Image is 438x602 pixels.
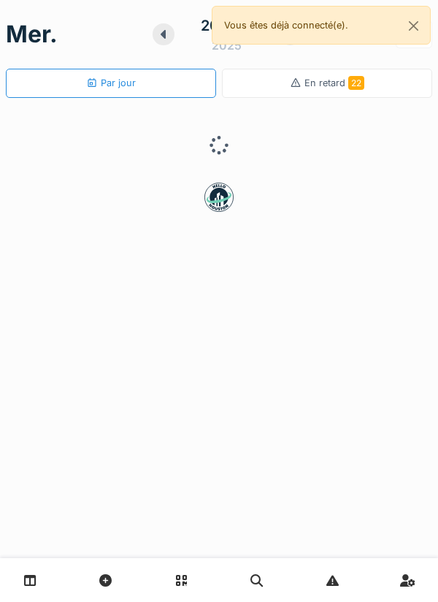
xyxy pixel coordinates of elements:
[6,20,58,48] h1: mer.
[86,76,136,90] div: Par jour
[212,37,242,54] div: 2025
[212,6,431,45] div: Vous êtes déjà connecté(e).
[304,77,364,88] span: En retard
[201,15,253,37] div: 20 août
[397,7,430,45] button: Close
[204,183,234,212] img: badge-BVDL4wpA.svg
[348,76,364,90] span: 22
